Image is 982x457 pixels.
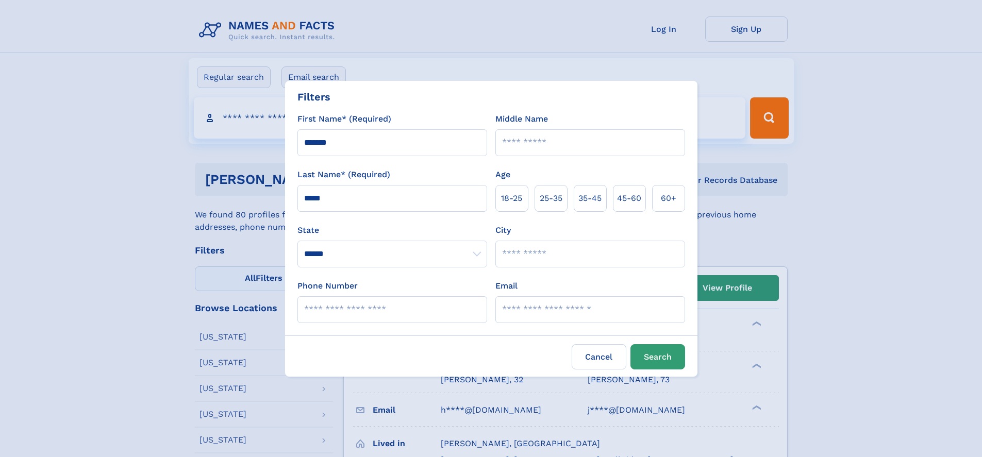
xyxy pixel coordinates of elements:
[501,192,522,205] span: 18‑25
[495,113,548,125] label: Middle Name
[297,280,358,292] label: Phone Number
[617,192,641,205] span: 45‑60
[297,168,390,181] label: Last Name* (Required)
[572,344,626,369] label: Cancel
[495,168,510,181] label: Age
[297,224,487,236] label: State
[495,280,518,292] label: Email
[578,192,602,205] span: 35‑45
[297,89,330,105] div: Filters
[297,113,391,125] label: First Name* (Required)
[540,192,562,205] span: 25‑35
[495,224,511,236] label: City
[661,192,676,205] span: 60+
[630,344,685,369] button: Search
